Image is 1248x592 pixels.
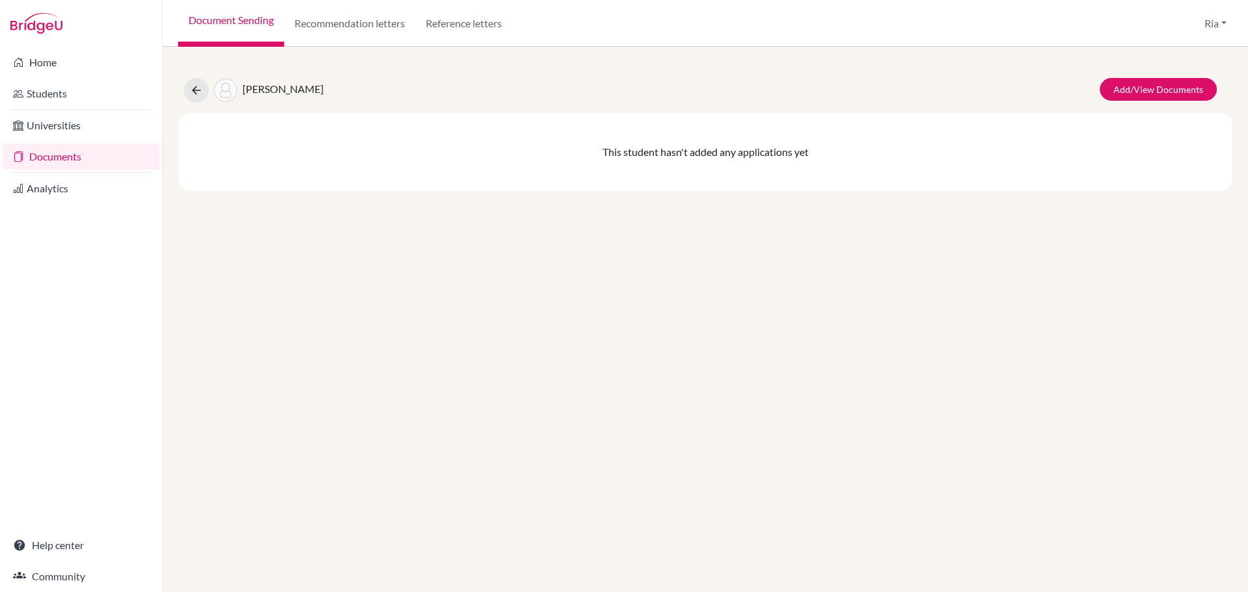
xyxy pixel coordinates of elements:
a: Analytics [3,175,159,201]
a: Community [3,563,159,589]
a: Documents [3,144,159,170]
a: Home [3,49,159,75]
img: Bridge-U [10,13,62,34]
button: Ria [1199,11,1232,36]
div: This student hasn't added any applications yet [178,113,1232,191]
span: [PERSON_NAME] [242,83,324,95]
a: Add/View Documents [1100,78,1217,101]
a: Help center [3,532,159,558]
a: Students [3,81,159,107]
a: Universities [3,112,159,138]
